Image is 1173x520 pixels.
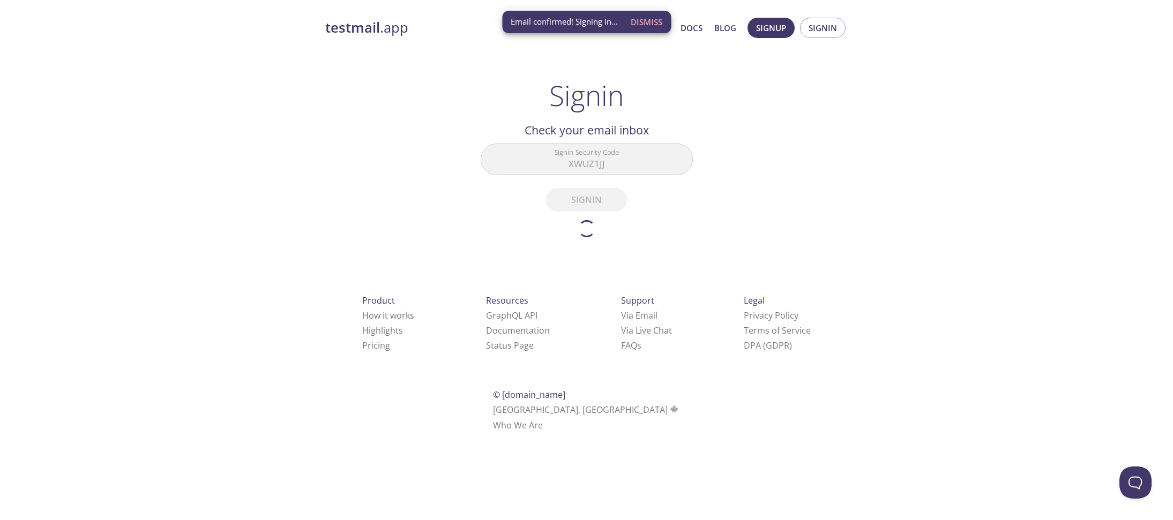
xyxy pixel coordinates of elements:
strong: testmail [325,18,380,37]
a: Via Live Chat [621,325,672,336]
span: Legal [744,295,765,306]
button: Dismiss [626,12,667,32]
a: How it works [362,310,414,321]
a: Docs [681,21,703,35]
span: Product [362,295,395,306]
a: Who We Are [493,419,543,431]
a: DPA (GDPR) [744,340,792,351]
a: Via Email [621,310,658,321]
a: Terms of Service [744,325,811,336]
span: Signin [809,21,837,35]
span: [GEOGRAPHIC_DATA], [GEOGRAPHIC_DATA] [493,404,680,416]
a: Pricing [362,340,390,351]
span: Resources [486,295,528,306]
a: Highlights [362,325,403,336]
a: Blog [714,21,736,35]
iframe: Help Scout Beacon - Open [1119,466,1152,499]
button: Signup [748,18,795,38]
a: Documentation [486,325,550,336]
a: GraphQL API [486,310,537,321]
span: Support [621,295,654,306]
span: © [DOMAIN_NAME] [493,389,565,401]
a: Privacy Policy [744,310,798,321]
a: testmail.app [325,19,577,37]
span: Dismiss [631,15,662,29]
span: Email confirmed! Signing in... [511,16,618,27]
a: Status Page [486,340,534,351]
button: Signin [800,18,846,38]
a: FAQ [621,340,641,351]
span: Signup [756,21,786,35]
h1: Signin [549,79,624,111]
span: s [637,340,641,351]
h2: Check your email inbox [481,121,693,139]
